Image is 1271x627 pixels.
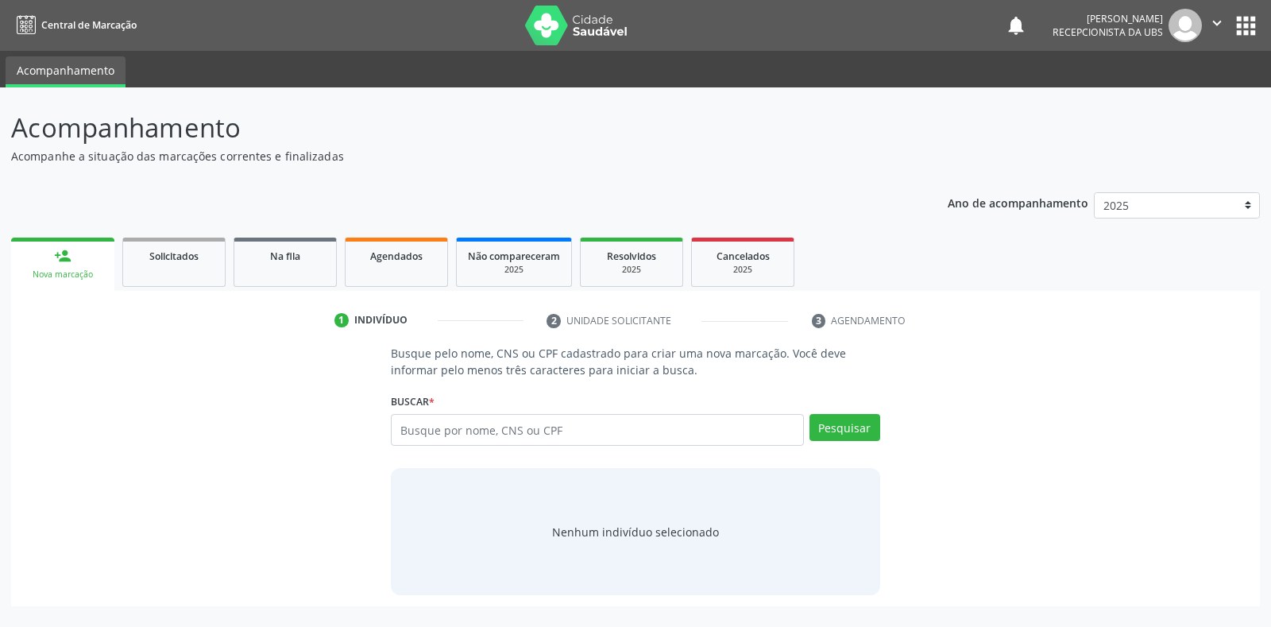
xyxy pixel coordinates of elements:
[11,148,885,164] p: Acompanhe a situação das marcações correntes e finalizadas
[717,250,770,263] span: Cancelados
[1053,12,1163,25] div: [PERSON_NAME]
[391,414,803,446] input: Busque por nome, CNS ou CPF
[809,414,880,441] button: Pesquisar
[468,264,560,276] div: 2025
[391,345,879,378] p: Busque pelo nome, CNS ou CPF cadastrado para criar uma nova marcação. Você deve informar pelo men...
[370,250,423,263] span: Agendados
[354,313,408,327] div: Indivíduo
[1202,9,1232,42] button: 
[334,313,349,327] div: 1
[391,389,435,414] label: Buscar
[1232,12,1260,40] button: apps
[948,192,1088,212] p: Ano de acompanhamento
[11,12,137,38] a: Central de Marcação
[1169,9,1202,42] img: img
[11,108,885,148] p: Acompanhamento
[468,250,560,263] span: Não compareceram
[607,250,656,263] span: Resolvidos
[270,250,300,263] span: Na fila
[552,524,719,540] div: Nenhum indivíduo selecionado
[1208,14,1226,32] i: 
[54,247,71,265] div: person_add
[149,250,199,263] span: Solicitados
[22,269,103,281] div: Nova marcação
[1005,14,1027,37] button: notifications
[6,56,126,87] a: Acompanhamento
[1053,25,1163,39] span: Recepcionista da UBS
[592,264,671,276] div: 2025
[703,264,782,276] div: 2025
[41,18,137,32] span: Central de Marcação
